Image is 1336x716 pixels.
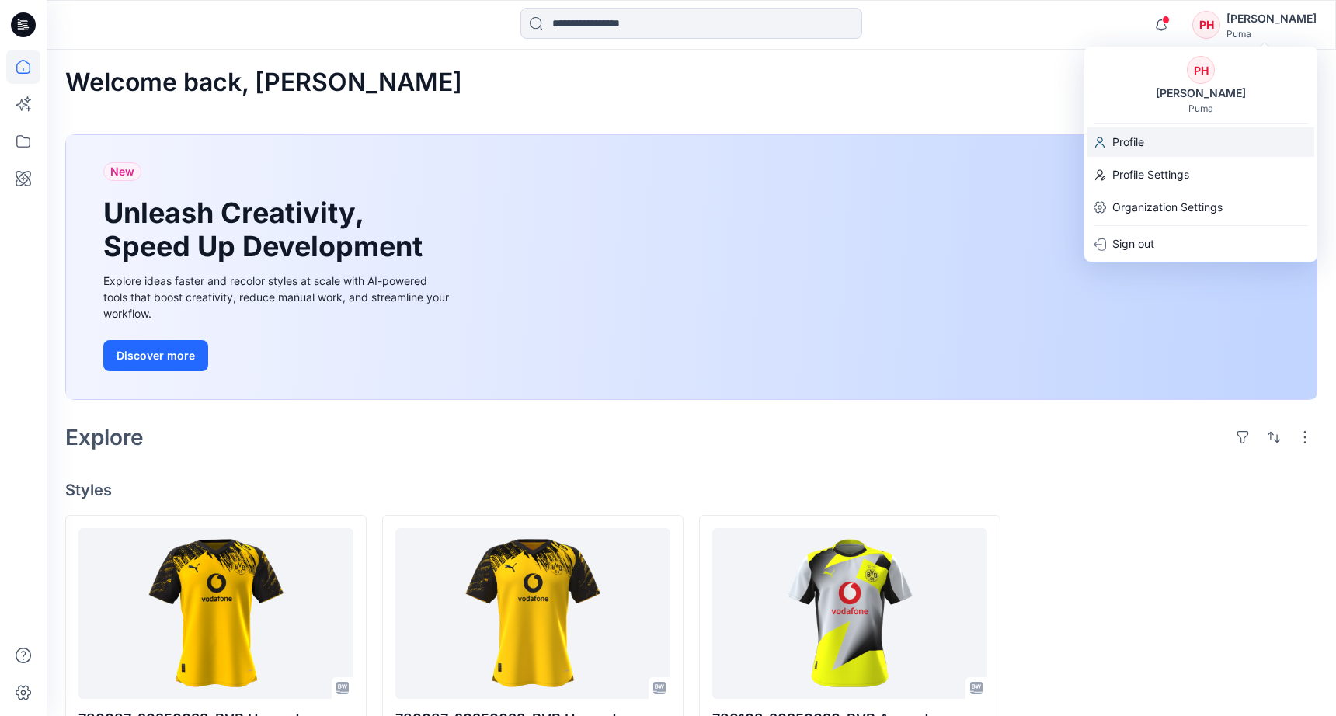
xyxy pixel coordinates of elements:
div: Explore ideas faster and recolor styles at scale with AI-powered tools that boost creativity, red... [103,273,453,322]
div: [PERSON_NAME] [1146,84,1255,103]
a: Organization Settings [1084,193,1317,222]
a: 780087-20250623_BVB Home Jersey Authentic [78,528,353,699]
a: Discover more [103,340,453,371]
a: 780103_20250620_BVB Away Jersey Authentic [712,528,987,699]
a: 780087-20250623_BVB Home Jersey Authentic-2 [395,528,670,699]
div: PH [1187,56,1215,84]
p: Sign out [1112,229,1154,259]
div: Puma [1188,103,1213,114]
p: Profile [1112,127,1144,157]
h2: Explore [65,425,144,450]
div: PH [1192,11,1220,39]
a: Profile [1084,127,1317,157]
a: Profile Settings [1084,160,1317,189]
div: Puma [1226,28,1317,40]
h1: Unleash Creativity, Speed Up Development [103,196,430,263]
p: Organization Settings [1112,193,1223,222]
span: New [110,162,134,181]
p: Profile Settings [1112,160,1189,189]
h2: Welcome back, [PERSON_NAME] [65,68,462,97]
h4: Styles [65,481,1317,499]
div: [PERSON_NAME] [1226,9,1317,28]
button: Discover more [103,340,208,371]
